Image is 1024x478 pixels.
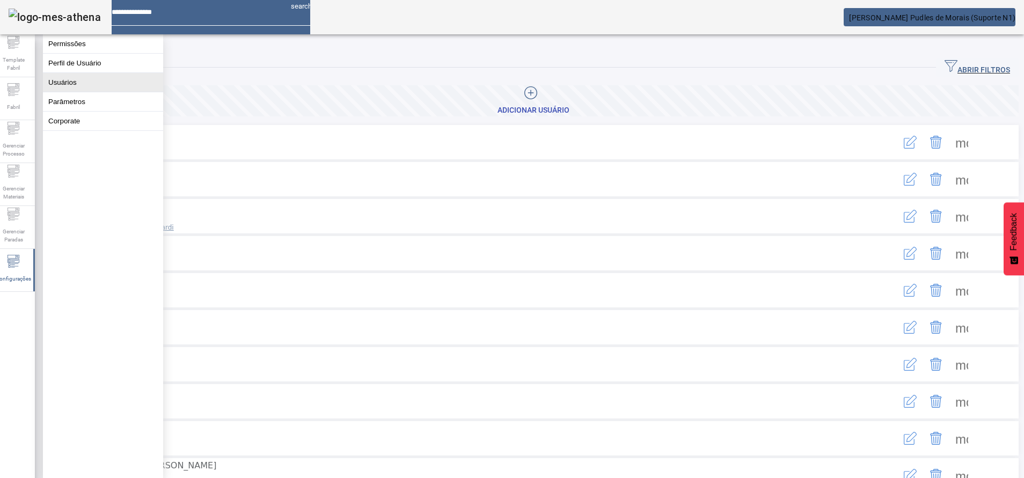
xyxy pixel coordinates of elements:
[949,240,975,266] button: Mais
[43,73,163,92] button: Usuários
[43,54,163,72] button: Perfil de Usuário
[1004,202,1024,275] button: Feedback - Mostrar pesquisa
[949,277,975,303] button: Mais
[923,388,949,414] button: Delete
[4,100,23,114] span: Fabril
[56,149,856,158] span: Criado por:
[56,260,856,269] span: Criado por:
[43,34,163,53] button: Permissões
[9,9,101,26] img: logo-mes-athena
[849,13,1015,22] span: [PERSON_NAME] Pudles de Morais (Suporte N1)
[949,425,975,451] button: Mais
[498,105,569,116] div: Adicionar Usuário
[43,92,163,111] button: Parâmetros
[56,186,856,195] span: Criado por:
[923,129,949,155] button: Delete
[923,425,949,451] button: Delete
[923,351,949,377] button: Delete
[923,240,949,266] button: Delete
[949,166,975,192] button: Mais
[56,297,856,306] span: Criado por:
[923,166,949,192] button: Delete
[48,85,1019,116] button: Adicionar Usuário
[56,445,856,454] span: Criado por:
[923,314,949,340] button: Delete
[949,314,975,340] button: Mais
[56,408,856,417] span: Criado por:
[936,58,1019,77] button: ABRIR FILTROS
[945,60,1010,76] span: ABRIR FILTROS
[56,334,856,343] span: Criado por:
[949,388,975,414] button: Mais
[43,112,163,130] button: Corporate
[56,223,856,232] span: Criado por:
[949,203,975,229] button: Mais
[923,203,949,229] button: Delete
[923,277,949,303] button: Delete
[56,371,856,380] span: Criado por:
[949,351,975,377] button: Mais
[949,129,975,155] button: Mais
[1009,213,1019,251] span: Feedback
